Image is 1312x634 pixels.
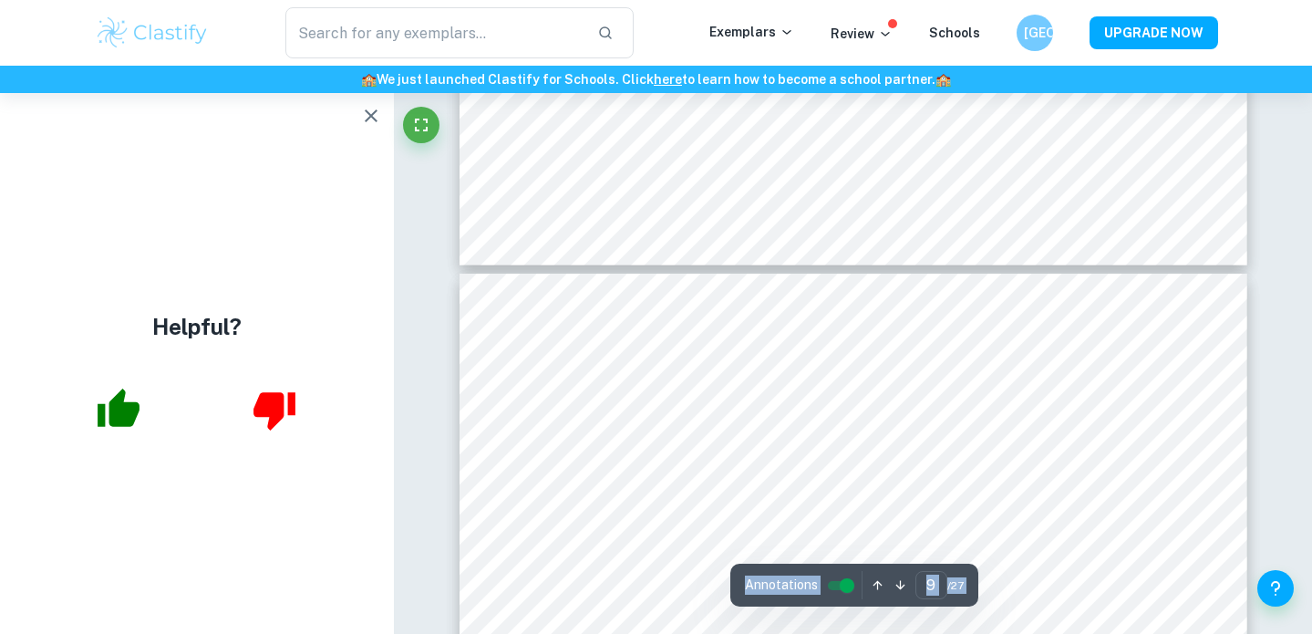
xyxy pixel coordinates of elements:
[745,576,818,595] span: Annotations
[4,69,1308,89] h6: We just launched Clastify for Schools. Click to learn how to become a school partner.
[1017,15,1053,51] button: [GEOGRAPHIC_DATA]
[1024,23,1045,43] h6: [GEOGRAPHIC_DATA]
[1090,16,1218,49] button: UPGRADE NOW
[654,72,682,87] a: here
[831,24,893,44] p: Review
[709,22,794,42] p: Exemplars
[935,72,951,87] span: 🏫
[947,577,964,594] span: / 27
[403,107,439,143] button: Fullscreen
[929,26,980,40] a: Schools
[152,310,242,343] h4: Helpful?
[1257,570,1294,607] button: Help and Feedback
[361,72,377,87] span: 🏫
[285,7,584,58] input: Search for any exemplars...
[95,15,211,51] img: Clastify logo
